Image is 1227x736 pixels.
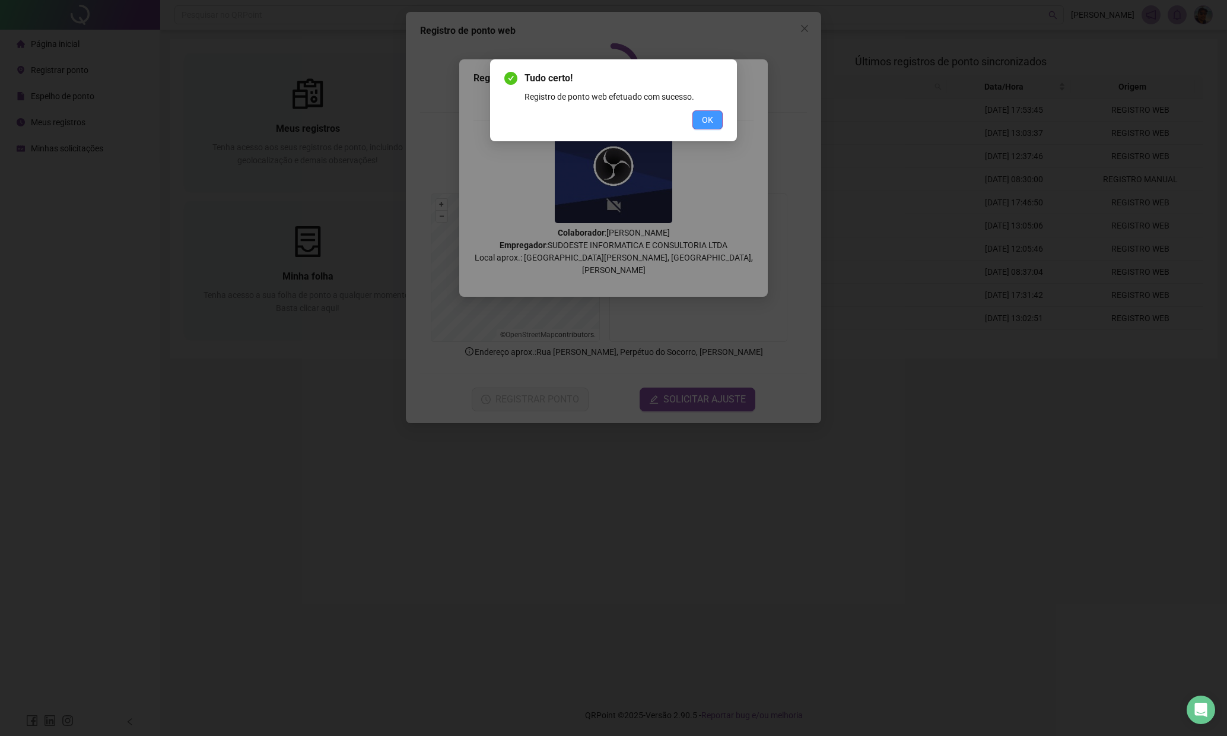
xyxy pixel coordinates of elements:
span: check-circle [504,72,517,85]
span: OK [702,113,713,126]
button: OK [692,110,723,129]
div: Open Intercom Messenger [1187,696,1215,724]
div: Registro de ponto web efetuado com sucesso. [525,90,723,103]
span: Tudo certo! [525,71,723,85]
